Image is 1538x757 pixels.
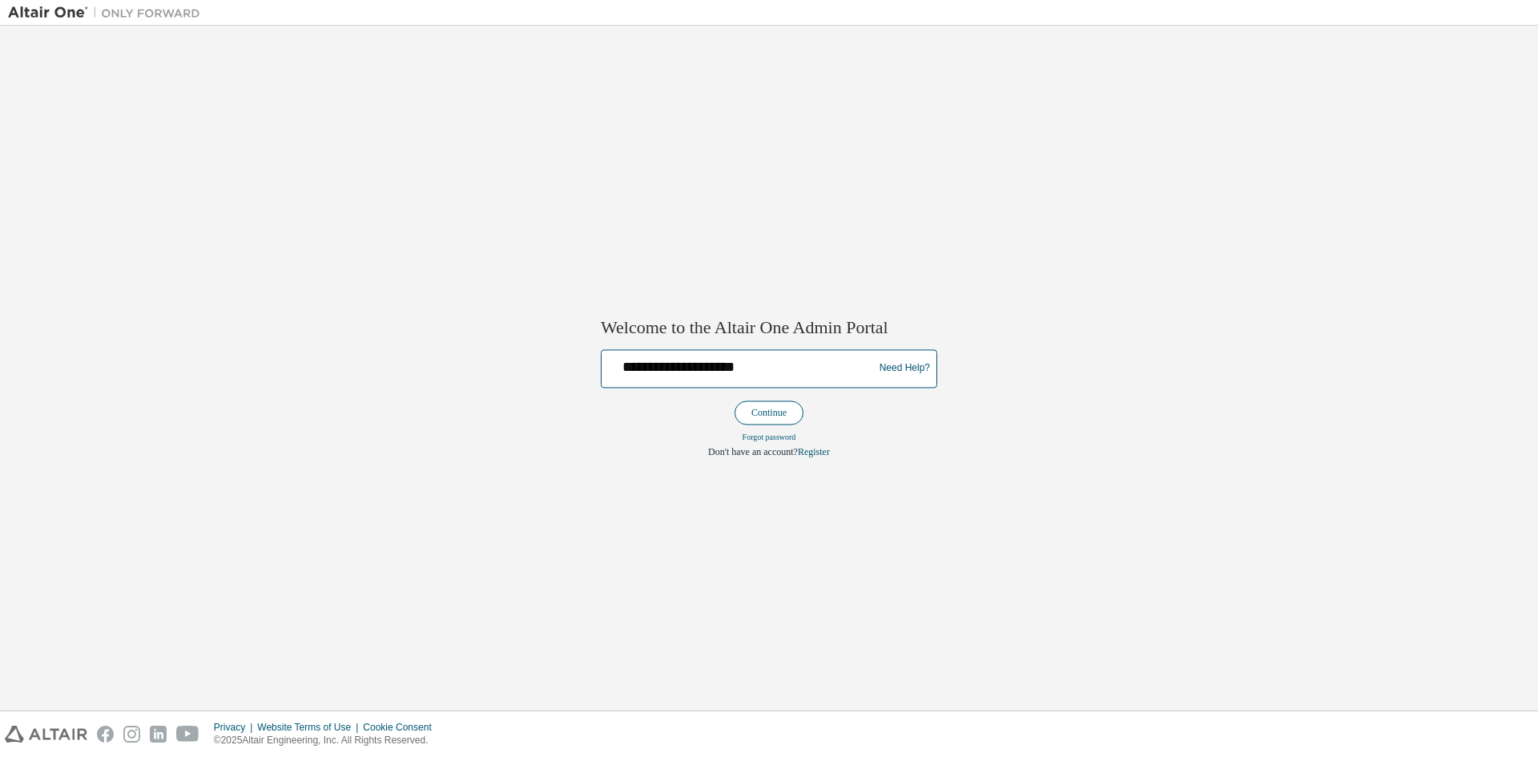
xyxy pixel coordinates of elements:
[363,721,441,734] div: Cookie Consent
[798,446,830,457] a: Register
[214,734,441,747] p: © 2025 Altair Engineering, Inc. All Rights Reserved.
[601,317,937,340] h2: Welcome to the Altair One Admin Portal
[735,401,803,425] button: Continue
[257,721,363,734] div: Website Terms of Use
[708,446,798,457] span: Don't have an account?
[880,368,930,369] a: Need Help?
[8,5,208,21] img: Altair One
[97,726,114,743] img: facebook.svg
[150,726,167,743] img: linkedin.svg
[5,726,87,743] img: altair_logo.svg
[743,433,796,441] a: Forgot password
[123,726,140,743] img: instagram.svg
[214,721,257,734] div: Privacy
[176,726,199,743] img: youtube.svg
